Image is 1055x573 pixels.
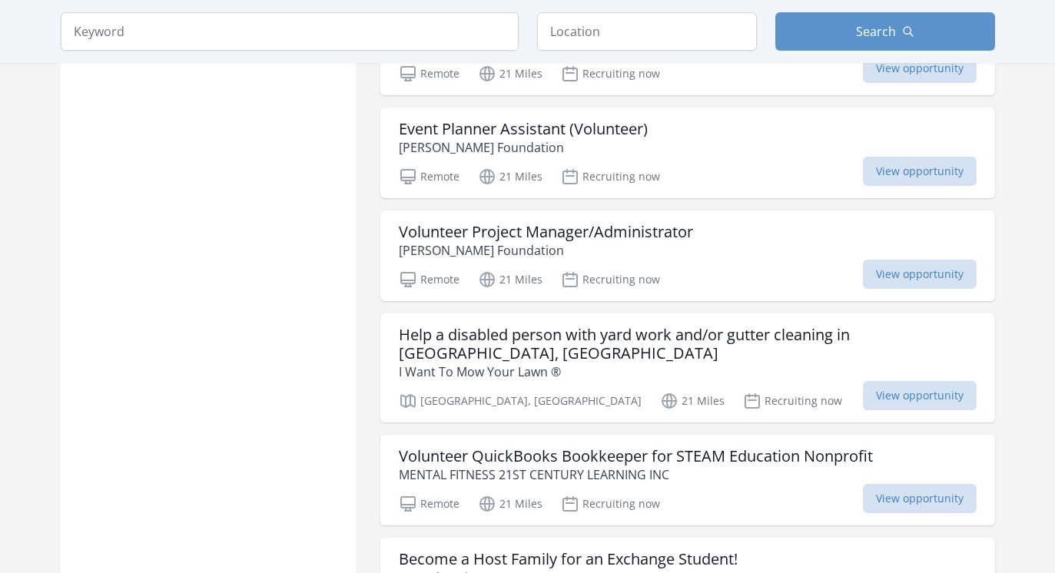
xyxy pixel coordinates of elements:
span: View opportunity [863,54,977,83]
span: View opportunity [863,381,977,410]
a: Volunteer QuickBooks Bookkeeper for STEAM Education Nonprofit MENTAL FITNESS 21ST CENTURY LEARNIN... [380,435,995,525]
p: Recruiting now [561,270,660,289]
p: MENTAL FITNESS 21ST CENTURY LEARNING INC [399,465,873,484]
p: 21 Miles [660,392,725,410]
a: Help a disabled person with yard work and/or gutter cleaning in [GEOGRAPHIC_DATA], [GEOGRAPHIC_DA... [380,313,995,422]
span: Search [856,22,896,41]
p: Remote [399,65,459,83]
p: I Want To Mow Your Lawn ® [399,363,977,381]
p: Remote [399,495,459,513]
p: [PERSON_NAME] Foundation [399,241,693,260]
span: View opportunity [863,260,977,289]
h3: Become a Host Family for an Exchange Student! [399,550,738,568]
p: Recruiting now [561,65,660,83]
p: Recruiting now [561,167,660,186]
span: View opportunity [863,484,977,513]
p: Remote [399,167,459,186]
p: Recruiting now [561,495,660,513]
p: 21 Miles [478,495,542,513]
p: Remote [399,270,459,289]
p: Recruiting now [743,392,842,410]
h3: Help a disabled person with yard work and/or gutter cleaning in [GEOGRAPHIC_DATA], [GEOGRAPHIC_DATA] [399,326,977,363]
h3: Event Planner Assistant (Volunteer) [399,120,648,138]
span: View opportunity [863,157,977,186]
h3: Volunteer Project Manager/Administrator [399,223,693,241]
input: Location [537,12,757,51]
p: 21 Miles [478,270,542,289]
p: [PERSON_NAME] Foundation [399,138,648,157]
a: Volunteer Project Manager/Administrator [PERSON_NAME] Foundation Remote 21 Miles Recruiting now V... [380,210,995,301]
p: [GEOGRAPHIC_DATA], [GEOGRAPHIC_DATA] [399,392,642,410]
button: Search [775,12,995,51]
a: Event Planner Assistant (Volunteer) [PERSON_NAME] Foundation Remote 21 Miles Recruiting now View ... [380,108,995,198]
p: 21 Miles [478,65,542,83]
h3: Volunteer QuickBooks Bookkeeper for STEAM Education Nonprofit [399,447,873,465]
input: Keyword [61,12,519,51]
p: 21 Miles [478,167,542,186]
